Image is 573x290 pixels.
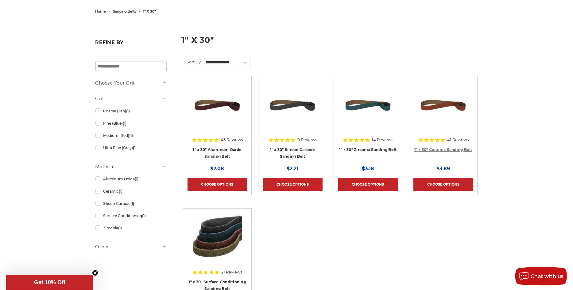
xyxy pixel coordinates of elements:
a: 1" x 30" Ceramic File Belt [413,81,473,140]
a: Choose Options [413,178,473,191]
a: Surface Conditioning [95,210,167,221]
a: sanding belts [113,9,136,13]
span: Chat with us [531,273,564,279]
a: 1"x30" Surface Conditioning Sanding Belts [188,213,247,272]
a: Ultra Fine (Gray) [95,142,167,153]
span: 9 Reviews [297,138,317,142]
a: 1" x 30" Aluminum Oxide Sanding Belt [193,147,242,159]
img: 1"x30" Surface Conditioning Sanding Belts [193,213,242,262]
span: $2.08 [210,166,224,171]
span: (1) [133,145,137,150]
span: (1) [129,133,133,138]
span: 45 Reviews [221,138,243,142]
h5: Material [95,163,167,170]
h5: Choose Your Grit [95,79,167,87]
a: 1" x 30" Zirconia File Belt [338,81,398,140]
span: (1) [126,109,130,113]
span: Get 10% Off [34,279,65,285]
span: 1" x 30" [143,9,156,13]
span: 14 Reviews [372,138,393,142]
span: (1) [142,213,146,218]
select: Sort By: [204,58,250,67]
h5: Refine by [95,40,167,49]
a: Choose Options [338,178,398,191]
a: Medium (Red) [95,130,167,141]
label: Sort By: [183,57,202,66]
img: 1" x 30" Zirconia File Belt [343,81,393,130]
span: $3.18 [362,166,374,171]
a: Zirconia [95,223,167,233]
span: (1) [119,189,122,194]
img: 1" x 30" Ceramic File Belt [419,81,468,130]
a: 1" x 30" Zirconia Sanding Belt [339,147,397,152]
button: Close teaser [92,270,98,276]
a: 1" x 30" Silicon Carbide File Belt [263,81,322,140]
span: 21 Reviews [221,270,242,274]
a: Coarse (Tan) [95,106,167,116]
span: 41 Reviews [447,138,469,142]
h5: Other [95,243,167,250]
a: Silicon Carbide [95,198,167,209]
div: Get 10% OffClose teaser [6,275,93,290]
span: (1) [118,226,122,230]
a: 1" x 30" Ceramic Sanding Belt [414,147,472,152]
a: 1" x 30" Aluminum Oxide File Belt [188,81,247,140]
a: Choose Options [263,178,322,191]
img: 1" x 30" Aluminum Oxide File Belt [193,81,242,130]
span: $3.89 [436,166,450,171]
span: (1) [130,201,134,206]
img: 1" x 30" Silicon Carbide File Belt [268,81,317,130]
a: 1" x 30" Silicon Carbide Sanding Belt [270,147,315,159]
span: (1) [135,177,138,181]
a: Fine (Blue) [95,118,167,129]
span: (1) [123,121,126,126]
h5: Grit [95,95,167,102]
a: Ceramic [95,186,167,197]
a: Aluminum Oxide [95,174,167,184]
a: Choose Options [188,178,247,191]
a: home [95,9,106,13]
button: Chat with us [515,267,567,285]
h1: 1" x 30" [181,36,478,49]
span: $2.21 [287,166,298,171]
